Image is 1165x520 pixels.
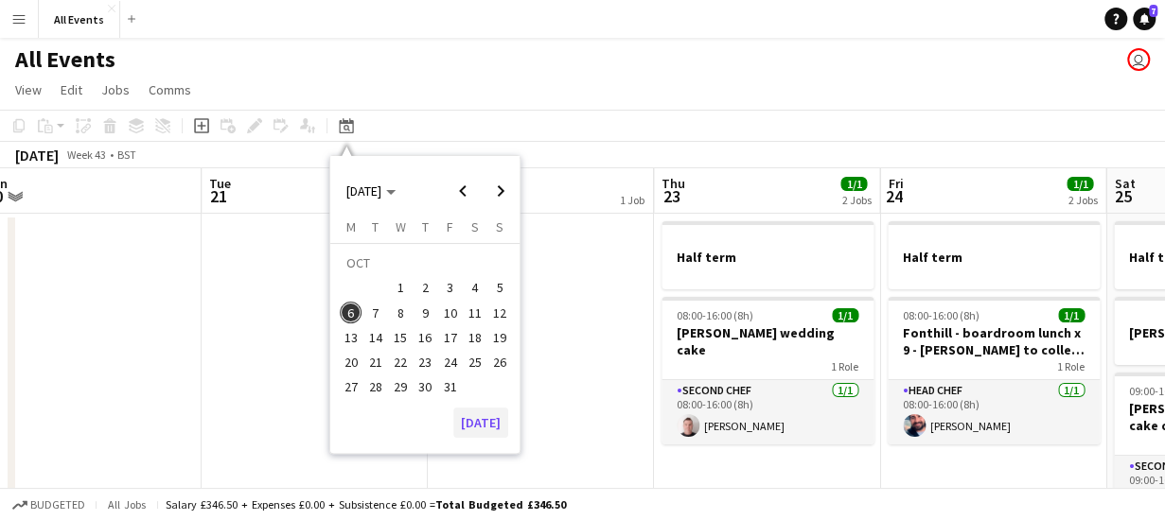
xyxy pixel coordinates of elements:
a: 7 [1133,8,1156,30]
button: 28-10-2025 [363,374,388,399]
span: 17 [439,326,462,349]
button: 12-10-2025 [487,301,512,325]
span: 20 [340,351,362,373]
h3: Half term [888,249,1100,266]
span: 28 [364,376,387,399]
h3: [PERSON_NAME] wedding cake [662,324,874,358]
app-user-avatar: Lucy Hinks [1127,48,1150,71]
button: 03-10-2025 [437,275,462,300]
h1: All Events [15,45,115,74]
span: 14 [364,326,387,349]
span: 26 [488,351,511,373]
span: 5 [488,277,511,300]
button: 30-10-2025 [413,374,437,399]
span: 8 [389,302,412,324]
button: All Events [39,1,120,38]
span: 7 [364,302,387,324]
button: 23-10-2025 [413,350,437,374]
button: 08-10-2025 [388,301,413,325]
span: 4 [464,277,486,300]
span: Thu [662,175,685,192]
button: 18-10-2025 [463,325,487,350]
button: 31-10-2025 [437,374,462,399]
span: 25 [1111,185,1135,207]
button: [DATE] [453,407,508,438]
button: 15-10-2025 [388,325,413,350]
span: 11 [464,302,486,324]
span: 24 [439,351,462,373]
div: 1 Job [620,193,644,207]
span: 2 [414,277,436,300]
span: Total Budgeted £346.50 [435,497,566,511]
button: 26-10-2025 [487,350,512,374]
span: 1/1 [832,308,858,322]
span: 23 [659,185,685,207]
button: 16-10-2025 [413,325,437,350]
button: 04-10-2025 [463,275,487,300]
span: Fri [888,175,903,192]
span: 27 [340,376,362,399]
span: All jobs [104,497,150,511]
button: 05-10-2025 [487,275,512,300]
div: 08:00-16:00 (8h)1/1Fonthill - boardroom lunch x 9 - [PERSON_NAME] to collect (event sheet started... [888,297,1100,444]
span: Jobs [101,81,130,98]
span: 19 [488,326,511,349]
span: T [422,218,429,235]
span: [DATE] [346,182,381,199]
span: F [447,218,453,235]
h3: Half term [662,249,874,266]
span: 1 Role [831,359,858,373]
app-job-card: Half term [888,221,1100,289]
div: 2 Jobs [841,193,871,207]
span: Sat [1114,175,1135,192]
span: 1/1 [1067,177,1093,191]
span: 18 [464,326,486,349]
span: 29 [389,376,412,399]
app-job-card: Half term [662,221,874,289]
span: View [15,81,42,98]
button: 20-10-2025 [338,350,362,374]
div: BST [117,147,136,162]
button: 02-10-2025 [413,275,437,300]
span: 22 [389,351,412,373]
button: 21-10-2025 [363,350,388,374]
span: 21 [364,351,387,373]
app-card-role: Second Chef1/108:00-16:00 (8h)[PERSON_NAME] [662,380,874,444]
button: 29-10-2025 [388,374,413,399]
button: 10-10-2025 [437,301,462,325]
span: 13 [340,326,362,349]
span: 6 [340,302,362,324]
app-job-card: 08:00-16:00 (8h)1/1[PERSON_NAME] wedding cake1 RoleSecond Chef1/108:00-16:00 (8h)[PERSON_NAME] [662,297,874,444]
div: Salary £346.50 + Expenses £0.00 + Subsistence £0.00 = [166,497,566,511]
span: M [345,218,355,235]
span: 9 [414,302,436,324]
span: 12 [488,302,511,324]
span: 31 [439,376,462,399]
span: 25 [464,351,486,373]
button: 24-10-2025 [437,350,462,374]
span: 08:00-16:00 (8h) [903,308,980,322]
span: 21 [206,185,231,207]
span: 7 [1149,5,1157,17]
button: Budgeted [9,494,88,515]
span: 15 [389,326,412,349]
a: Comms [141,78,199,102]
div: [DATE] [15,146,59,165]
span: 1 Role [1057,359,1085,373]
span: 24 [885,185,903,207]
span: 30 [414,376,436,399]
span: 3 [439,277,462,300]
span: W [396,218,406,235]
app-card-role: Head Chef1/108:00-16:00 (8h)[PERSON_NAME] [888,380,1100,444]
span: 1/1 [1058,308,1085,322]
div: 2 Jobs [1068,193,1097,207]
span: Comms [149,81,191,98]
span: 08:00-16:00 (8h) [677,308,753,322]
span: 10 [439,302,462,324]
button: 13-10-2025 [338,325,362,350]
span: 16 [414,326,436,349]
span: Edit [61,81,82,98]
